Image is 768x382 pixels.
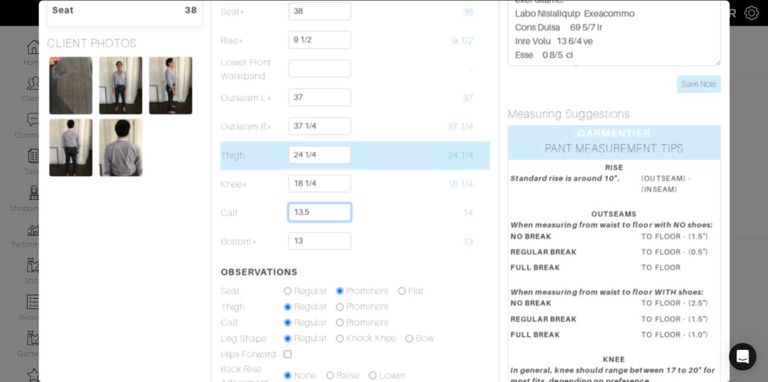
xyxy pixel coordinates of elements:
[220,141,284,170] td: Thigh
[220,300,284,316] td: Thigh
[99,57,142,114] img: nRn9NynMQDpicY8JJGu2AXtG
[447,122,473,132] span: 37 1/4
[295,284,327,298] label: Regular
[510,174,620,183] em: Standard rise is around 10".
[508,126,720,141] div: GARMENTIER
[470,64,473,75] span: -
[220,227,284,256] td: Bottom*
[508,107,721,121] h5: Measuring Suggestions
[453,36,473,46] span: 9 1/2
[409,284,424,298] label: Flat
[220,113,284,141] td: Outseam R*
[346,332,397,346] label: Knock Knee
[346,284,389,298] label: Prominent
[502,314,633,329] dt: REGULAR BREAK
[463,93,473,103] span: 37
[633,263,727,273] dd: TO FLOOR
[633,298,727,309] dd: TO FLOOR - (2.5")
[447,179,473,190] span: 18 1/4
[220,55,284,84] td: Lower Front Waistband
[502,329,633,345] dt: FULL BREAK
[149,57,192,114] img: dVvsHdEGDuz2PqAJery38fJ5
[677,75,721,93] input: Save Note
[49,57,92,114] img: 7FWLhxzKKivkqQD88SaXwr1i
[633,231,727,242] dd: TO FLOOR - (1.5")
[729,343,757,371] div: Open Intercom Messenger
[447,151,473,161] span: 24 1/4
[510,221,713,230] em: When measuring from waist to floor with NO shoes:
[633,246,727,257] dd: TO FLOOR - (0.5")
[510,162,718,173] div: RISE
[44,3,152,17] dt: Seat
[99,119,142,176] img: phaJ8gPMypSWpZBEXP4oB2EM
[220,26,284,55] td: Rise*
[49,119,92,176] img: BMoDspfD7huKGVToiYfBXeFP
[47,36,202,50] h5: CLIENT PHOTOS
[220,256,284,284] th: OBSERVATIONS
[220,284,284,300] td: Seat
[463,208,473,218] span: 14
[510,209,718,220] div: OUTSEAMS
[416,332,435,346] label: Bow
[633,314,727,325] dd: TO FLOOR - (1.5")
[502,298,633,314] dt: NO BREAK
[220,199,284,227] td: Calf
[633,173,727,195] dd: (OUTSEAM) - (INSEAM)
[463,7,473,17] span: 38
[220,84,284,113] td: Outseam L*
[502,231,633,246] dt: NO BREAK
[152,3,206,17] dt: 38
[502,263,633,278] dt: FULL BREAK
[220,170,284,199] td: Knee*
[220,347,284,362] td: Hips Forward
[463,237,473,247] span: 13
[295,332,327,346] label: Regular
[510,354,718,365] div: KNEE
[220,331,284,348] td: Leg Shape
[220,315,284,331] td: Calf
[346,300,389,314] label: Prominent
[633,329,727,340] dd: TO FLOOR - (1.0")
[346,316,389,330] label: Prominent
[508,141,720,160] div: PANT MEASUREMENT TIPS
[295,300,327,314] label: Regular
[502,246,633,262] dt: REGULAR BREAK
[510,288,704,297] em: When measuring from waist to floor WITH shoes:
[295,316,327,330] label: Regular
